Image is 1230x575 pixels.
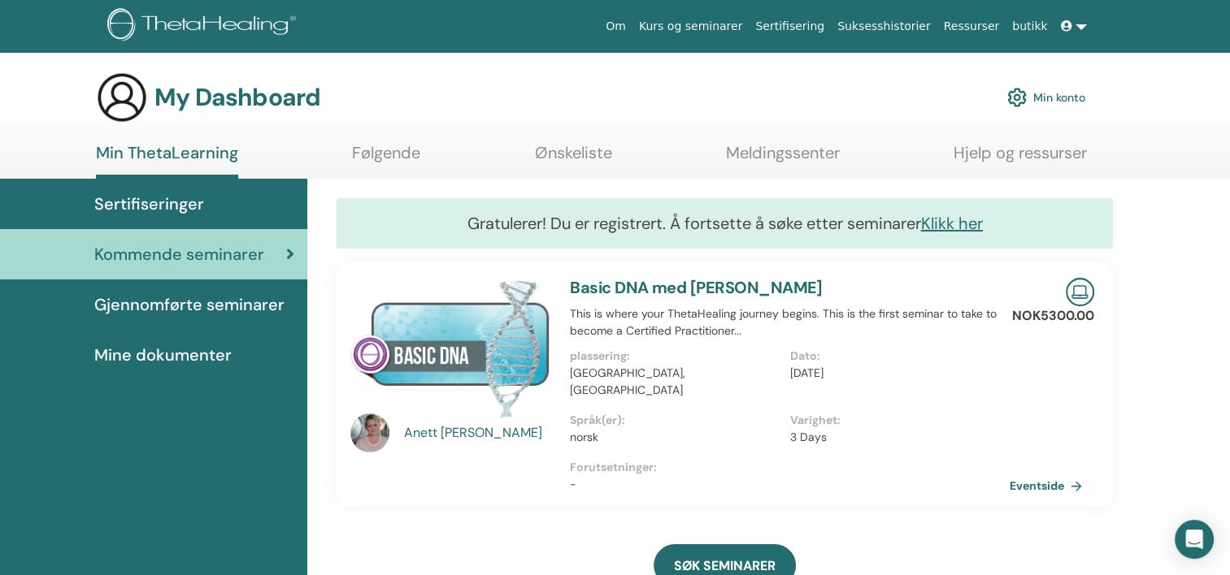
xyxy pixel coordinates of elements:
[570,305,1010,339] p: This is where your ThetaHealing journey begins. This is the first seminar to take to become a Cer...
[790,365,1000,382] p: [DATE]
[154,83,320,112] h3: My Dashboard
[570,348,780,365] p: plassering :
[1007,84,1027,111] img: cog.svg
[107,8,302,45] img: logo.png
[570,429,780,446] p: norsk
[599,11,632,41] a: Om
[1066,278,1094,306] img: Live Online Seminar
[570,412,780,429] p: Språk(er) :
[790,348,1000,365] p: Dato :
[831,11,937,41] a: Suksesshistorier
[350,278,550,418] img: Basic DNA
[921,213,983,234] a: Klikk her
[535,143,612,175] a: Ønskeliste
[570,476,1010,493] p: -
[726,143,840,175] a: Meldingssenter
[790,412,1000,429] p: Varighet :
[749,11,831,41] a: Sertifisering
[96,71,148,123] img: generic-user-icon.jpg
[954,143,1087,175] a: Hjelp og ressurser
[350,413,389,452] img: default.jpg
[1175,520,1214,559] div: Open Intercom Messenger
[1012,306,1094,326] p: NOK5300.00
[1007,80,1085,115] a: Min konto
[570,459,1010,476] p: Forutsetninger :
[96,143,238,179] a: Min ThetaLearning
[352,143,420,175] a: Følgende
[674,557,776,574] span: SØK SEMINARER
[337,198,1113,249] div: Gratulerer! Du er registrert. Å fortsette å søke etter seminarer
[1006,11,1054,41] a: butikk
[94,242,264,266] span: Kommende seminarer
[94,292,285,317] span: Gjennomførte seminarer
[570,277,823,298] a: Basic DNA med [PERSON_NAME]
[790,429,1000,446] p: 3 Days
[94,343,232,367] span: Mine dokumenter
[1010,473,1089,498] a: Eventside
[632,11,749,41] a: Kurs og seminarer
[94,192,204,216] span: Sertifiseringer
[937,11,1006,41] a: Ressurser
[404,423,554,443] a: Anett [PERSON_NAME]
[570,365,780,399] p: [GEOGRAPHIC_DATA], [GEOGRAPHIC_DATA]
